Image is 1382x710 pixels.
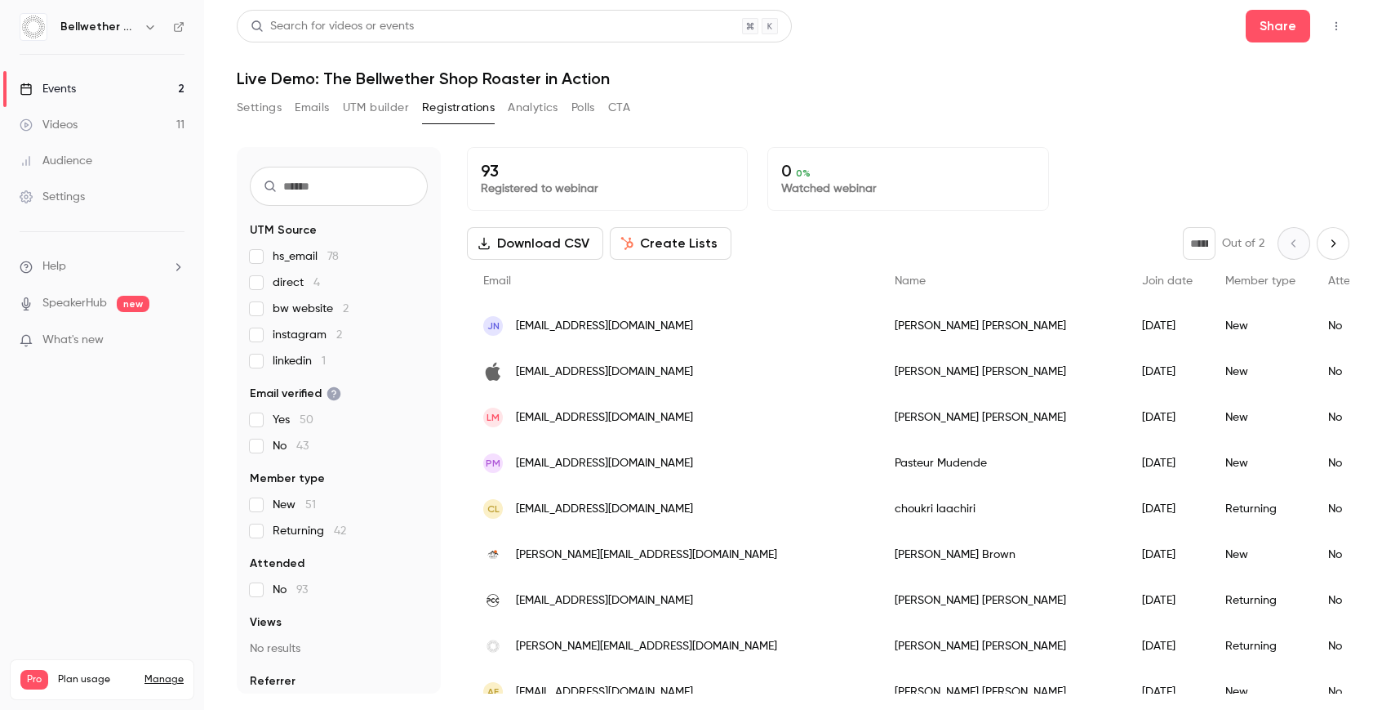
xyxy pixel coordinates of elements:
[608,95,630,121] button: CTA
[487,410,500,425] span: LM
[878,578,1126,623] div: [PERSON_NAME] [PERSON_NAME]
[1225,275,1295,287] span: Member type
[1126,578,1209,623] div: [DATE]
[165,333,184,348] iframe: Noticeable Trigger
[516,638,777,655] span: [PERSON_NAME][EMAIL_ADDRESS][DOMAIN_NAME]
[483,545,503,565] img: cohuttacoffee.com
[1209,578,1312,623] div: Returning
[20,153,92,169] div: Audience
[516,684,693,701] span: [EMAIL_ADDRESS][DOMAIN_NAME]
[250,673,296,690] span: Referrer
[336,329,342,341] span: 2
[20,117,78,133] div: Videos
[273,275,320,291] span: direct
[516,501,693,518] span: [EMAIL_ADDRESS][DOMAIN_NAME]
[58,673,135,686] span: Plan usage
[516,409,693,426] span: [EMAIL_ADDRESS][DOMAIN_NAME]
[508,95,558,121] button: Analytics
[781,161,1034,181] p: 0
[273,523,346,539] span: Returning
[516,455,693,472] span: [EMAIL_ADDRESS][DOMAIN_NAME]
[481,161,734,181] p: 93
[516,318,693,335] span: [EMAIL_ADDRESS][DOMAIN_NAME]
[42,258,66,275] span: Help
[483,275,511,287] span: Email
[20,258,184,275] li: help-dropdown-opener
[273,301,349,317] span: bw website
[516,547,777,564] span: [PERSON_NAME][EMAIL_ADDRESS][DOMAIN_NAME]
[1209,532,1312,578] div: New
[878,532,1126,578] div: [PERSON_NAME] Brown
[487,502,500,516] span: cl
[305,499,316,511] span: 51
[251,18,414,35] div: Search for videos or events
[483,362,503,382] img: mac.com
[878,440,1126,486] div: Pasteur Mudende
[343,95,409,121] button: UTM builder
[516,364,693,381] span: [EMAIL_ADDRESS][DOMAIN_NAME]
[250,641,428,657] p: No results
[20,670,48,690] span: Pro
[1126,532,1209,578] div: [DATE]
[250,614,282,631] span: Views
[1142,275,1193,287] span: Join date
[1209,303,1312,349] div: New
[1209,623,1312,669] div: Returning
[296,584,308,596] span: 93
[1209,440,1312,486] div: New
[273,412,313,428] span: Yes
[273,248,339,265] span: hs_email
[483,593,503,607] img: pccoffee.us
[1317,227,1349,260] button: Next page
[20,189,85,205] div: Settings
[878,486,1126,532] div: choukri laachiri
[296,440,309,452] span: 43
[481,181,734,197] p: Registered to webinar
[1126,303,1209,349] div: [DATE]
[42,332,104,349] span: What's new
[467,227,603,260] button: Download CSV
[1126,395,1209,440] div: [DATE]
[878,349,1126,395] div: [PERSON_NAME] [PERSON_NAME]
[300,414,313,426] span: 50
[1328,275,1378,287] span: Attended
[60,19,137,35] h6: Bellwether Coffee
[334,525,346,537] span: 42
[1209,395,1312,440] div: New
[273,353,326,369] span: linkedin
[327,251,339,262] span: 78
[571,95,595,121] button: Polls
[516,592,693,610] span: [EMAIL_ADDRESS][DOMAIN_NAME]
[273,438,309,454] span: No
[1209,486,1312,532] div: Returning
[878,623,1126,669] div: [PERSON_NAME] [PERSON_NAME]
[343,303,349,315] span: 2
[1126,440,1209,486] div: [DATE]
[483,636,503,656] img: bellwethercoffee.com
[878,395,1126,440] div: [PERSON_NAME] [PERSON_NAME]
[313,277,320,288] span: 4
[422,95,495,121] button: Registrations
[42,295,107,312] a: SpeakerHub
[1222,235,1264,252] p: Out of 2
[895,275,926,287] span: Name
[250,222,317,239] span: UTM Source
[250,556,304,572] span: Attended
[237,69,1349,88] h1: Live Demo: The Bellwether Shop Roaster in Action
[487,685,499,699] span: AF
[295,95,329,121] button: Emails
[796,167,811,179] span: 0 %
[250,386,341,402] span: Email verified
[610,227,731,260] button: Create Lists
[1246,10,1310,42] button: Share
[273,582,308,598] span: No
[878,303,1126,349] div: [PERSON_NAME] [PERSON_NAME]
[487,319,500,333] span: JN
[117,296,149,312] span: new
[1209,349,1312,395] div: New
[20,14,47,40] img: Bellwether Coffee
[20,81,76,97] div: Events
[1126,486,1209,532] div: [DATE]
[250,471,325,487] span: Member type
[322,355,326,367] span: 1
